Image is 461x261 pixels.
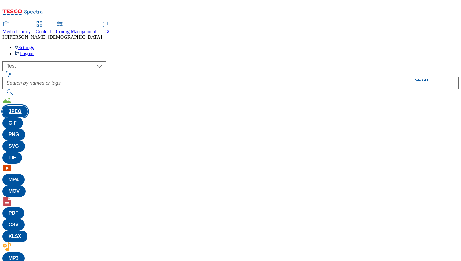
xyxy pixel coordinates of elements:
span: Config Management [56,29,96,34]
button: TIF [2,152,22,164]
a: Logout [15,51,34,56]
span: UGC [101,29,112,34]
a: Config Management [56,22,96,34]
a: Content [36,22,51,34]
button: SVG [2,140,25,152]
span: HJ [2,34,8,40]
a: UGC [101,22,112,34]
button: XLSX [2,231,27,242]
span: Content [36,29,51,34]
button: CSV [2,219,25,231]
button: MOV [2,185,26,197]
span: Media Library [2,29,31,34]
a: Media Library [2,22,31,34]
button: MP4 [2,174,25,185]
a: Settings [15,45,34,50]
button: GIF [2,117,23,129]
input: Search by names or tags [2,77,459,89]
button: Select All [415,78,428,82]
button: PDF [2,207,24,219]
button: JPEG [2,106,28,117]
span: [PERSON_NAME] [DEMOGRAPHIC_DATA] [8,34,102,40]
button: PNG [2,129,25,140]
